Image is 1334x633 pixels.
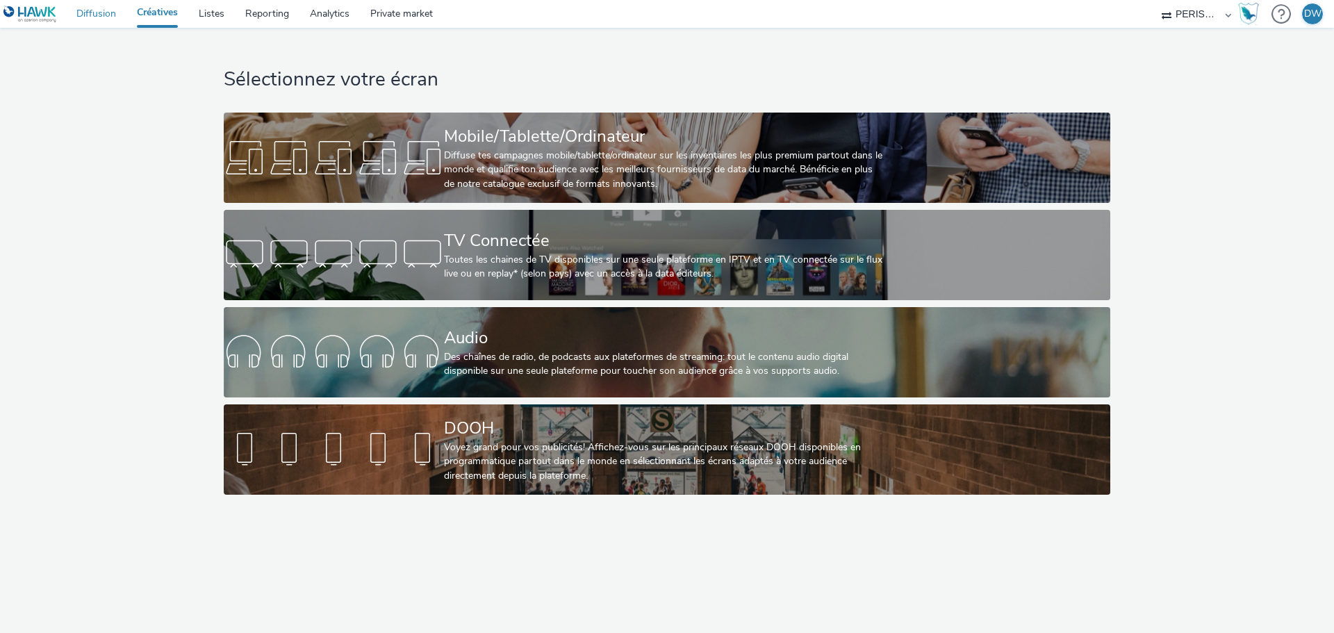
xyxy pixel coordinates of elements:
[1304,3,1321,24] div: DW
[1238,3,1259,25] img: Hawk Academy
[444,441,884,483] div: Voyez grand pour vos publicités! Affichez-vous sur les principaux réseaux DOOH disponibles en pro...
[224,113,1110,203] a: Mobile/Tablette/OrdinateurDiffuse tes campagnes mobile/tablette/ordinateur sur les inventaires le...
[1238,3,1265,25] a: Hawk Academy
[224,67,1110,93] h1: Sélectionnez votre écran
[224,307,1110,397] a: AudioDes chaînes de radio, de podcasts aux plateformes de streaming: tout le contenu audio digita...
[444,253,884,281] div: Toutes les chaines de TV disponibles sur une seule plateforme en IPTV et en TV connectée sur le f...
[444,416,884,441] div: DOOH
[444,326,884,350] div: Audio
[444,350,884,379] div: Des chaînes de radio, de podcasts aux plateformes de streaming: tout le contenu audio digital dis...
[224,404,1110,495] a: DOOHVoyez grand pour vos publicités! Affichez-vous sur les principaux réseaux DOOH disponibles en...
[224,210,1110,300] a: TV ConnectéeToutes les chaines de TV disponibles sur une seule plateforme en IPTV et en TV connec...
[444,149,884,191] div: Diffuse tes campagnes mobile/tablette/ordinateur sur les inventaires les plus premium partout dan...
[444,229,884,253] div: TV Connectée
[444,124,884,149] div: Mobile/Tablette/Ordinateur
[3,6,57,23] img: undefined Logo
